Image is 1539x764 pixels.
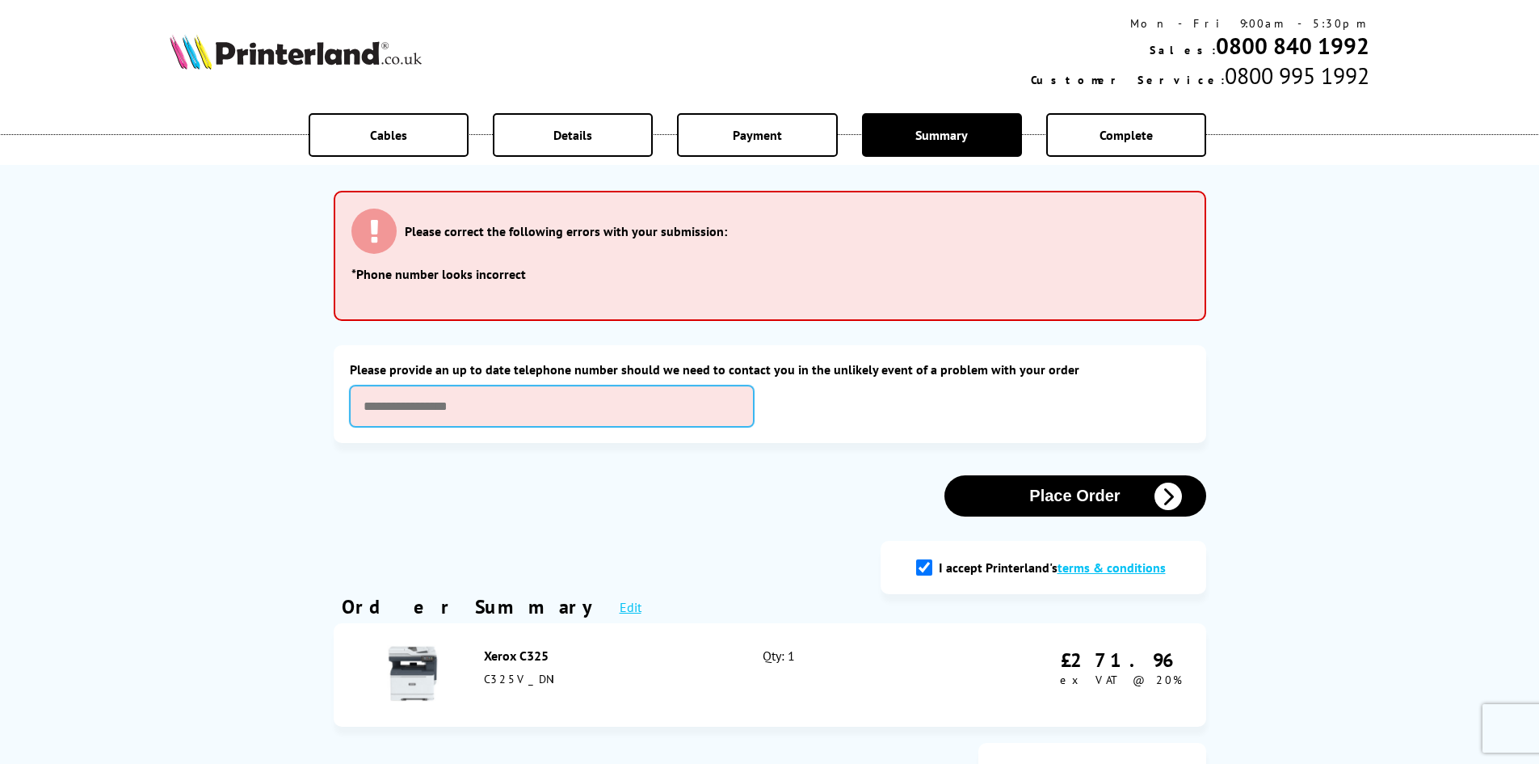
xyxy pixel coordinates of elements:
[351,266,1188,282] li: *Phone number looks incorrect
[1225,61,1369,91] span: 0800 995 1992
[405,223,727,239] h3: Please correct the following errors with your submission:
[1060,648,1182,673] div: £271.96
[553,127,592,143] span: Details
[370,127,407,143] span: Cables
[484,648,728,664] div: Xerox C325
[385,645,441,702] img: Xerox C325
[170,34,422,70] img: Printerland Logo
[733,127,782,143] span: Payment
[342,594,603,619] div: Order Summary
[1060,673,1182,687] span: ex VAT @ 20%
[939,559,1174,576] label: I accept Printerland's
[484,672,728,686] div: C325V_DNI
[915,127,968,143] span: Summary
[1031,73,1225,87] span: Customer Service:
[1100,127,1153,143] span: Complete
[944,475,1206,517] button: Place Order
[1150,43,1216,57] span: Sales:
[1058,559,1166,576] a: modal_tc
[1031,16,1369,31] div: Mon - Fri 9:00am - 5:30pm
[763,648,930,703] div: Qty: 1
[1216,31,1369,61] a: 0800 840 1992
[620,599,641,615] a: Edit
[350,361,1190,378] label: Please provide an up to date telephone number should we need to contact you in the unlikely event...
